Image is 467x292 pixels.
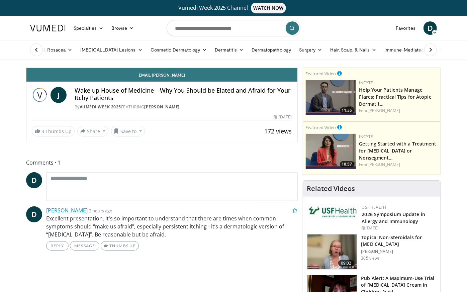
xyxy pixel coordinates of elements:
[380,43,435,57] a: Immune-Mediated
[392,21,419,35] a: Favorites
[424,21,437,35] a: D
[41,128,44,134] span: 3
[167,20,300,36] input: Search topics, interventions
[26,43,76,57] a: Acne & Rosacea
[251,3,286,13] span: WATCH NOW
[101,241,138,251] a: Thumbs Up
[46,241,69,251] a: Reply
[31,3,436,13] a: Vumedi Week 2025 ChannelWATCH NOW
[274,114,292,120] div: [DATE]
[30,25,66,31] img: VuMedi Logo
[145,104,180,110] a: [PERSON_NAME]
[368,162,400,167] a: [PERSON_NAME]
[26,158,298,167] span: Comments 1
[295,43,326,57] a: Surgery
[70,21,107,35] a: Specialties
[51,87,67,103] a: J
[326,43,380,57] a: Hair, Scalp, & Nails
[75,87,292,101] h4: Wake up House of Medicine—Why You Should be Elated and Afraid for Your Itchy Patients
[80,104,121,110] a: Vumedi Week 2025
[46,214,298,238] p: Excellent presentation. It's so important to understand that there are times when common symptoms...
[340,161,354,167] span: 10:57
[359,80,373,86] a: Incyte
[359,162,438,168] div: Feat.
[306,134,356,169] img: e02a99de-beb8-4d69-a8cb-018b1ffb8f0c.png.150x105_q85_crop-smart_upscale.jpg
[368,108,400,113] a: [PERSON_NAME]
[147,43,211,57] a: Cosmetic Dermatology
[32,87,48,103] img: Vumedi Week 2025
[46,207,88,214] a: [PERSON_NAME]
[26,68,297,82] a: Email [PERSON_NAME]
[340,107,354,113] span: 11:35
[26,206,42,222] a: D
[362,225,435,231] div: [DATE]
[306,124,336,130] small: Featured Video
[361,256,380,261] p: 305 views
[362,211,425,224] a: 2026 Symposium Update in Allergy and Immunology
[307,185,355,193] h4: Related Videos
[111,126,145,136] button: Save to
[77,126,108,136] button: Share
[359,140,437,161] a: Getting Started with a Treatment for [MEDICAL_DATA] or Nonsegment…
[306,80,356,115] img: 601112bd-de26-4187-b266-f7c9c3587f14.png.150x105_q85_crop-smart_upscale.jpg
[70,241,99,251] a: Message
[211,43,248,57] a: Dermatitis
[307,234,437,270] a: 09:02 Topical Non-Steroidals for [MEDICAL_DATA] [PERSON_NAME] 305 views
[308,204,359,219] img: 6ba8804a-8538-4002-95e7-a8f8012d4a11.png.150x105_q85_autocrop_double_scale_upscale_version-0.2.jpg
[307,234,357,269] img: 34a4b5e7-9a28-40cd-b963-80fdb137f70d.150x105_q85_crop-smart_upscale.jpg
[89,208,112,214] small: 3 hours ago
[306,80,356,115] a: 11:35
[32,126,75,136] a: 3 Thumbs Up
[359,108,438,114] div: Feat.
[75,104,292,110] div: By FEATURING
[306,134,356,169] a: 10:57
[248,43,295,57] a: Dermatopathology
[361,234,437,248] h3: Topical Non-Steroidals for [MEDICAL_DATA]
[76,43,147,57] a: [MEDICAL_DATA] Lesions
[26,172,42,188] a: D
[306,71,336,77] small: Featured Video
[338,260,354,267] span: 09:02
[361,249,437,254] p: [PERSON_NAME]
[265,127,292,135] span: 172 views
[359,134,373,139] a: Incyte
[107,21,138,35] a: Browse
[362,204,386,210] a: USF Health
[359,87,431,107] a: Help Your Patients Manage Flares: Practical Tips for Atopic Dermatit…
